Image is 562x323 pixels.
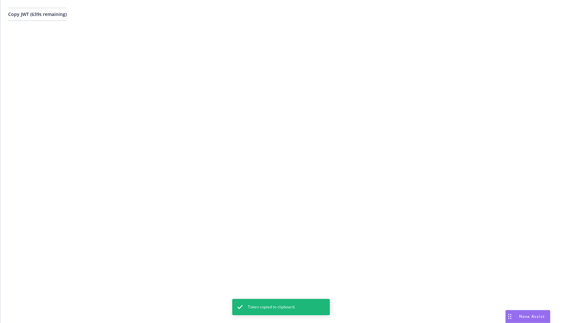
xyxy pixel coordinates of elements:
[506,310,514,323] div: Drag to move
[519,314,545,319] span: Nova Assist
[248,304,295,310] span: Token copied to clipboard.
[505,310,550,323] button: Nova Assist
[8,11,67,17] span: Copy JWT ( 639 s remaining)
[8,8,67,21] button: Copy JWT (639s remaining)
